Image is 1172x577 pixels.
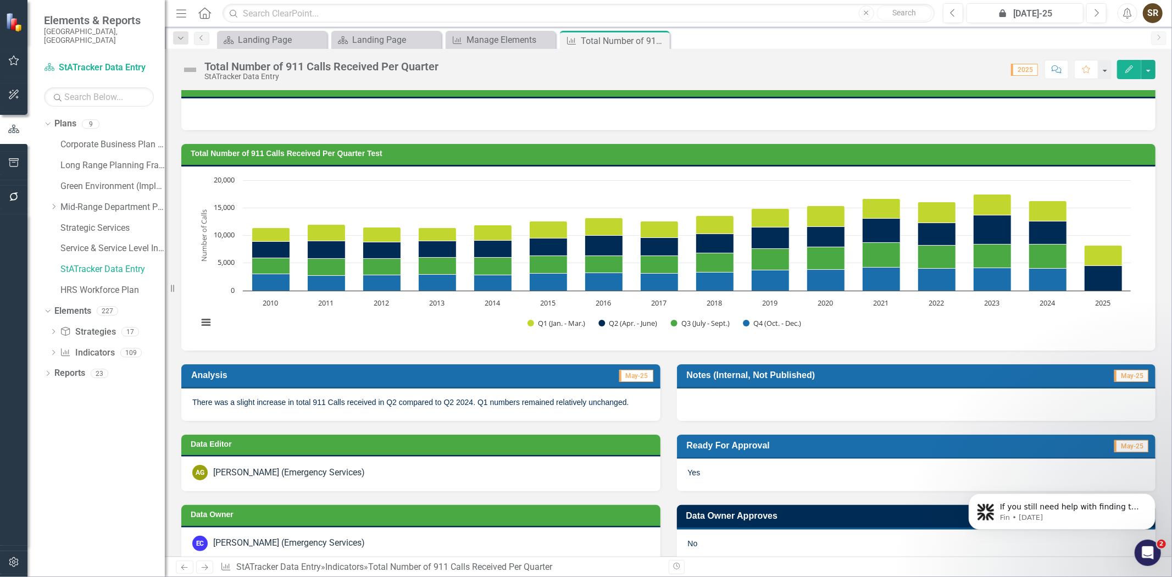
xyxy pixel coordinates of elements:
[252,228,290,241] path: 2010, 2,491. Q1 (Jan. - Mar.).
[696,234,734,253] path: 2018, 3,494. Q2 (Apr. - June).
[334,33,438,47] a: Landing Page
[707,298,723,308] text: 2018
[918,245,956,268] path: 2022, 4,210. Q3 (July - Sept.).
[918,223,956,245] path: 2022, 4,064. Q2 (Apr. - June).
[1114,440,1148,452] span: May-25
[191,149,1150,158] h3: Total Number of 911 Calls Received Per Quarter Test
[263,298,279,308] text: 2010
[252,215,1123,291] g: Q2 (Apr. - June), bar series 2 of 4 with 16 bars.
[204,60,438,73] div: Total Number of 911 Calls Received Per Quarter
[430,298,445,308] text: 2013
[688,468,701,477] span: Yes
[641,273,679,291] path: 2017, 3,086. Q4 (Oct. - Dec.).
[696,253,734,272] path: 2018, 3,436. Q3 (July - Sept.).
[419,274,457,291] path: 2013, 2,892. Q4 (Oct. - Dec.).
[44,62,154,74] a: StATracker Data Entry
[974,244,1012,268] path: 2023, 4,265. Q3 (July - Sept.).
[892,8,916,17] span: Search
[687,370,1050,380] h3: Notes (Internal, Not Published)
[585,256,623,273] path: 2016, 3,117. Q3 (July - Sept.).
[1040,298,1056,308] text: 2024
[1135,540,1161,566] iframe: Intercom live chat
[198,314,213,330] button: View chart menu, Chart
[1157,540,1166,548] span: 2
[641,221,679,237] path: 2017, 2,992. Q1 (Jan. - Mar.).
[985,298,1000,308] text: 2023
[238,33,324,47] div: Landing Page
[60,347,114,359] a: Indicators
[474,240,512,257] path: 2014, 3,005. Q2 (Apr. - June).
[474,257,512,275] path: 2014, 3,201. Q3 (July - Sept.).
[192,465,208,480] div: AG
[214,175,235,185] text: 20,000
[1143,3,1163,23] button: SR
[192,175,1145,340] div: Chart. Highcharts interactive chart.
[218,257,235,267] text: 5,000
[44,27,154,45] small: [GEOGRAPHIC_DATA], [GEOGRAPHIC_DATA]
[223,4,935,23] input: Search ClearPoint...
[325,562,364,572] a: Indicators
[807,269,845,291] path: 2020, 3,857. Q4 (Oct. - Dec.).
[60,180,165,193] a: Green Environment (Implementation)
[220,33,324,47] a: Landing Page
[44,87,154,107] input: Search Below...
[60,284,165,297] a: HRS Workforce Plan
[236,562,321,572] a: StATracker Data Entry
[527,319,586,328] button: Show Q1 (Jan. - Mar.)
[696,272,734,291] path: 2018, 3,342. Q4 (Oct. - Dec.).
[681,318,730,328] text: Q3 (July - Sept.)
[619,370,653,382] span: May-25
[60,159,165,172] a: Long Range Planning Framework
[863,198,901,218] path: 2021, 3,576. Q1 (Jan. - Mar.).
[530,238,568,256] path: 2015, 3,244. Q2 (Apr. - June).
[818,298,834,308] text: 2020
[252,258,290,274] path: 2010, 2,879. Q3 (July - Sept.).
[807,226,845,247] path: 2020, 3,679. Q2 (Apr. - June).
[641,256,679,273] path: 2017, 3,208. Q3 (July - Sept.).
[363,242,401,258] path: 2012, 3,009. Q2 (Apr. - June).
[54,118,76,130] a: Plans
[581,34,667,48] div: Total Number of 911 Calls Received Per Quarter
[863,218,901,242] path: 2021, 4,384. Q2 (Apr. - June).
[91,369,108,378] div: 23
[474,225,512,240] path: 2014, 2,814. Q1 (Jan. - Mar.).
[308,224,346,241] path: 2011, 2,959. Q1 (Jan. - Mar.).
[214,202,235,212] text: 15,000
[967,3,1084,23] button: [DATE]-25
[82,119,99,129] div: 9
[363,227,401,242] path: 2012, 2,660. Q1 (Jan. - Mar.).
[363,275,401,291] path: 2012, 2,829. Q4 (Oct. - Dec.).
[686,511,1021,521] h3: Data Owner Approves
[687,440,1012,451] h3: Ready For Approval
[752,248,790,270] path: 2019, 3,843. Q3 (July - Sept.).
[231,285,235,295] text: 0
[538,318,585,328] text: Q1 (Jan. - Mar.)
[970,7,1080,20] div: [DATE]-25
[319,298,334,308] text: 2011
[1029,244,1067,268] path: 2024, 4,377. Q3 (July - Sept.).
[807,247,845,269] path: 2020, 4,019. Q3 (July - Sept.).
[753,318,801,328] text: Q4 (Oct. - Dec.)
[368,562,552,572] div: Total Number of 911 Calls Received Per Quarter
[54,305,91,318] a: Elements
[974,215,1012,244] path: 2023, 5,302. Q2 (Apr. - June).
[671,319,731,328] button: Show Q3 (July - Sept.)
[743,319,802,328] button: Show Q4 (Oct. - Dec.)
[596,298,612,308] text: 2016
[419,228,457,241] path: 2013, 2,349. Q1 (Jan. - Mar.).
[192,397,649,408] p: There was a slight increase in total 911 Calls received in Q2 compared to Q2 2024. Q1 numbers rem...
[308,258,346,275] path: 2011, 3,119. Q3 (July - Sept.).
[541,298,556,308] text: 2015
[192,175,1136,340] svg: Interactive chart
[466,33,553,47] div: Manage Elements
[213,467,365,479] div: [PERSON_NAME] (Emergency Services)
[252,274,290,291] path: 2010, 3,041. Q4 (Oct. - Dec.).
[1114,370,1148,382] span: May-25
[974,194,1012,215] path: 2023, 3,791. Q1 (Jan. - Mar.).
[214,230,235,240] text: 10,000
[688,539,698,548] span: No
